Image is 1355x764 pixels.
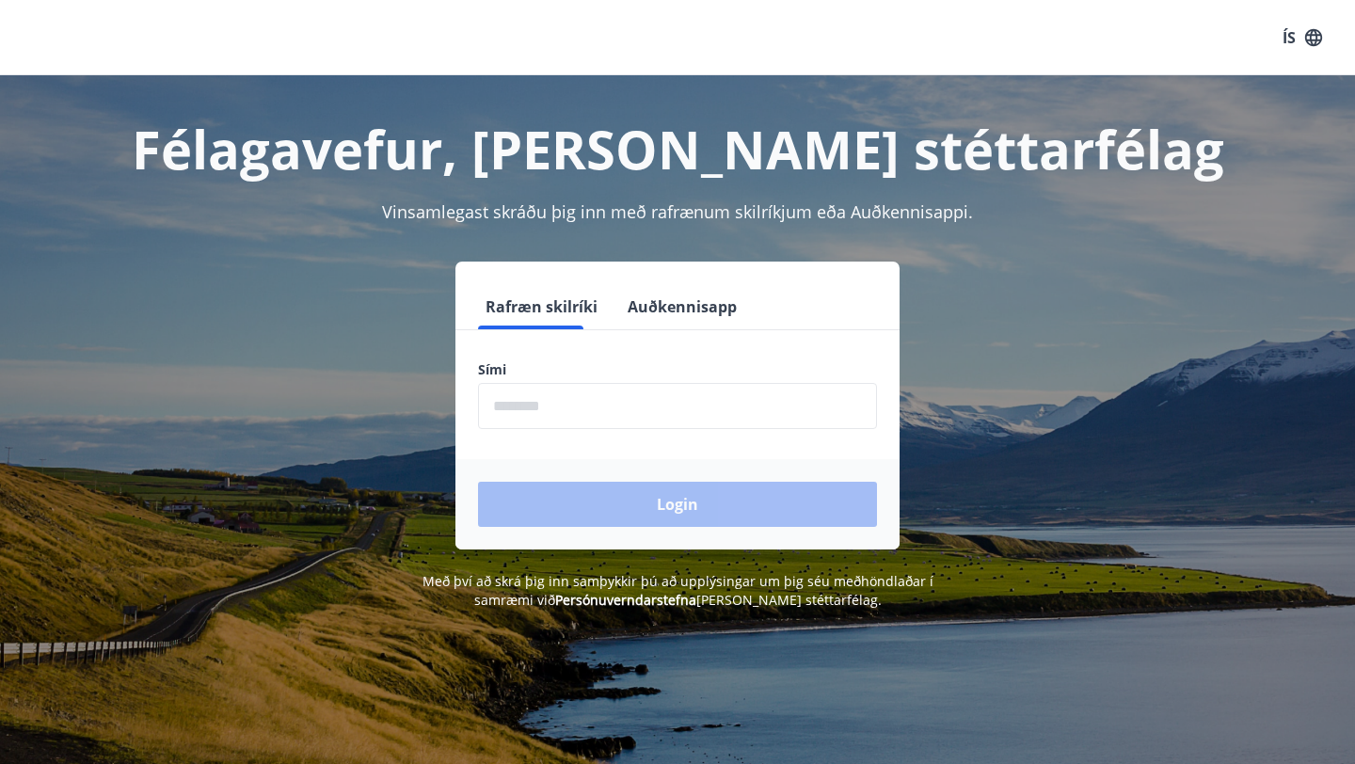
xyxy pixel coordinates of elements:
span: Vinsamlegast skráðu þig inn með rafrænum skilríkjum eða Auðkennisappi. [382,200,973,223]
span: Með því að skrá þig inn samþykkir þú að upplýsingar um þig séu meðhöndlaðar í samræmi við [PERSON... [422,572,933,609]
label: Sími [478,360,877,379]
button: Rafræn skilríki [478,284,605,329]
h1: Félagavefur, [PERSON_NAME] stéttarfélag [23,113,1332,184]
button: Auðkennisapp [620,284,744,329]
a: Persónuverndarstefna [555,591,696,609]
button: ÍS [1272,21,1332,55]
